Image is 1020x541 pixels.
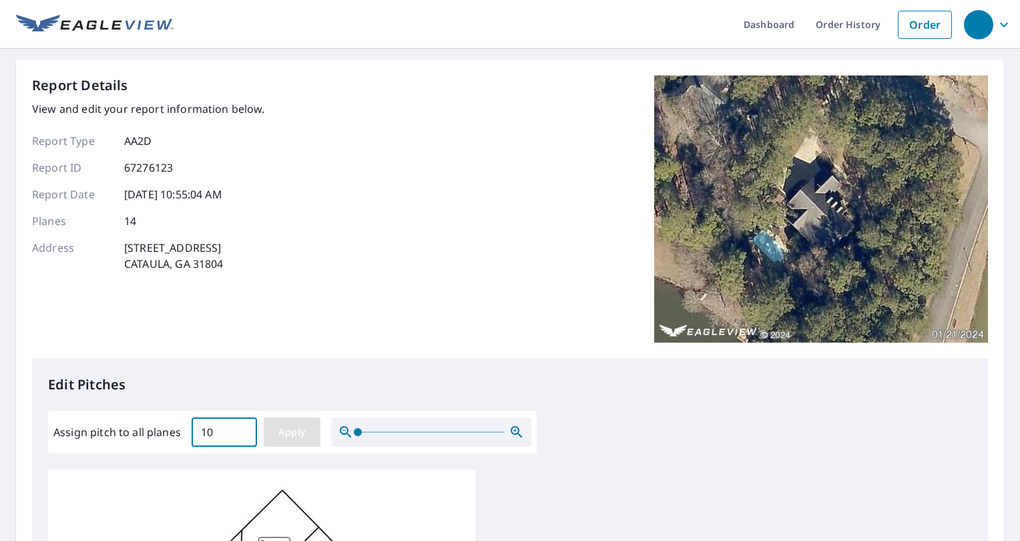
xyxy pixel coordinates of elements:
p: 14 [124,213,136,229]
p: 67276123 [124,160,173,176]
img: EV Logo [16,15,174,35]
p: View and edit your report information below. [32,101,265,117]
p: Planes [32,213,112,229]
p: AA2D [124,133,152,149]
p: Report ID [32,160,112,176]
img: Top image [654,75,988,343]
label: Assign pitch to all planes [53,424,181,440]
p: [DATE] 10:55:04 AM [124,186,222,202]
input: 00.0 [192,413,257,451]
p: Edit Pitches [48,375,972,395]
span: Apply [274,424,310,441]
p: Address [32,240,112,272]
a: Order [898,11,952,39]
p: Report Details [32,75,128,96]
p: Report Date [32,186,112,202]
button: Apply [264,417,320,447]
p: Report Type [32,133,112,149]
p: [STREET_ADDRESS] CATAULA, GA 31804 [124,240,224,272]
